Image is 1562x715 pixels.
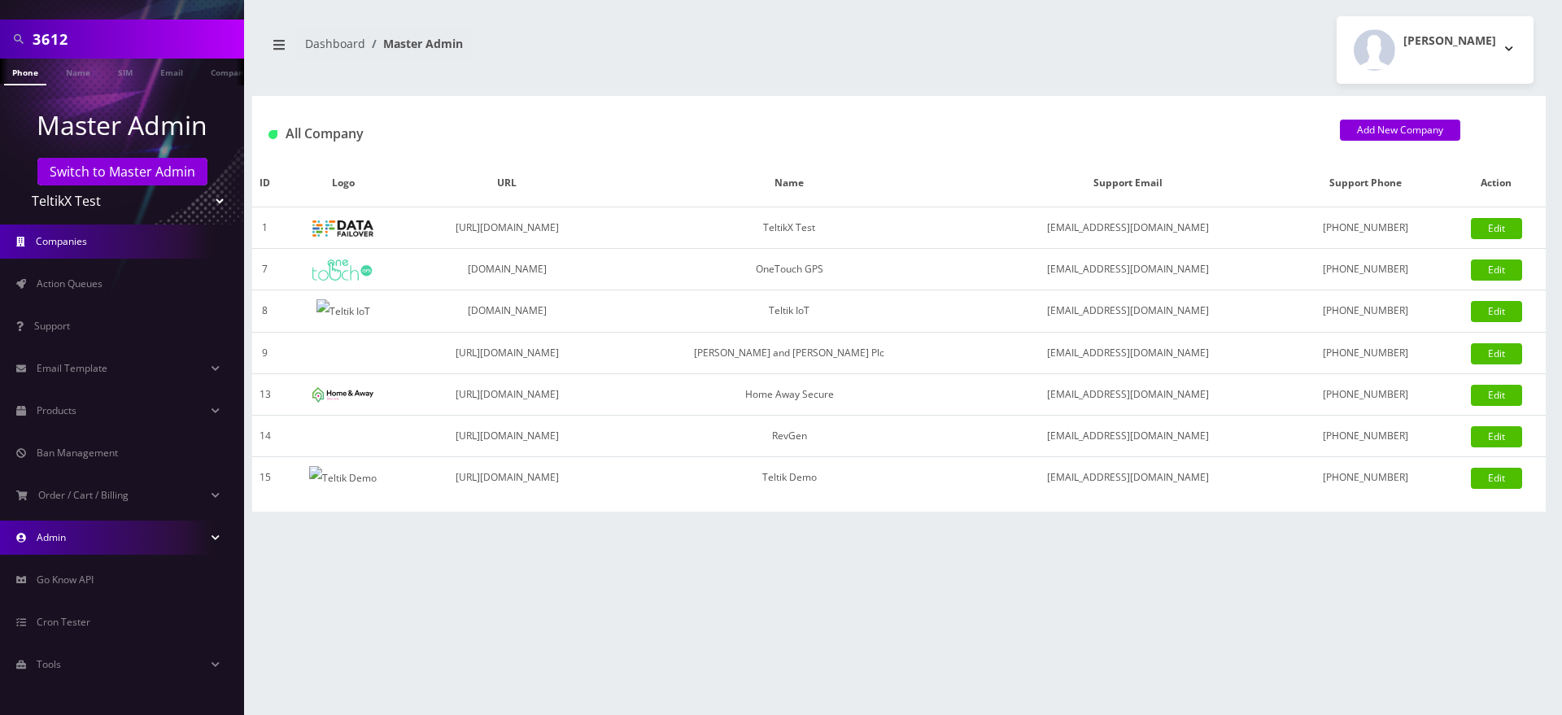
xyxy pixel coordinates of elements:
[408,332,606,373] td: [URL][DOMAIN_NAME]
[972,249,1283,290] td: [EMAIL_ADDRESS][DOMAIN_NAME]
[408,207,606,249] td: [URL][DOMAIN_NAME]
[58,59,98,84] a: Name
[305,36,365,51] a: Dashboard
[37,530,66,544] span: Admin
[1403,34,1496,48] h2: [PERSON_NAME]
[37,361,107,375] span: Email Template
[37,277,103,290] span: Action Queues
[252,415,278,456] td: 14
[1283,415,1447,456] td: [PHONE_NUMBER]
[252,456,278,498] td: 15
[972,332,1283,373] td: [EMAIL_ADDRESS][DOMAIN_NAME]
[408,456,606,498] td: [URL][DOMAIN_NAME]
[37,158,207,185] a: Switch to Master Admin
[4,59,46,85] a: Phone
[37,615,90,629] span: Cron Tester
[1283,249,1447,290] td: [PHONE_NUMBER]
[1283,373,1447,415] td: [PHONE_NUMBER]
[37,657,61,671] span: Tools
[252,207,278,249] td: 1
[33,24,240,54] input: Search in Company
[34,319,70,333] span: Support
[312,259,373,281] img: OneTouch GPS
[252,249,278,290] td: 7
[316,299,370,324] img: Teltik IoT
[264,27,887,73] nav: breadcrumb
[252,373,278,415] td: 13
[972,207,1283,249] td: [EMAIL_ADDRESS][DOMAIN_NAME]
[1471,426,1522,447] a: Edit
[252,159,278,207] th: ID
[252,332,278,373] td: 9
[203,59,257,84] a: Company
[268,130,277,139] img: All Company
[152,59,191,84] a: Email
[1471,385,1522,406] a: Edit
[312,387,373,403] img: Home Away Secure
[1337,16,1534,84] button: [PERSON_NAME]
[606,332,972,373] td: [PERSON_NAME] and [PERSON_NAME] Plc
[365,35,463,52] li: Master Admin
[1471,218,1522,239] a: Edit
[1471,343,1522,364] a: Edit
[1447,159,1546,207] th: Action
[606,159,972,207] th: Name
[972,159,1283,207] th: Support Email
[1471,301,1522,322] a: Edit
[606,373,972,415] td: Home Away Secure
[1283,290,1447,333] td: [PHONE_NUMBER]
[606,456,972,498] td: Teltik Demo
[1283,456,1447,498] td: [PHONE_NUMBER]
[972,415,1283,456] td: [EMAIL_ADDRESS][DOMAIN_NAME]
[38,488,129,502] span: Order / Cart / Billing
[606,290,972,333] td: Teltik IoT
[1283,159,1447,207] th: Support Phone
[268,126,1315,142] h1: All Company
[1340,120,1460,141] a: Add New Company
[1283,332,1447,373] td: [PHONE_NUMBER]
[606,249,972,290] td: OneTouch GPS
[972,373,1283,415] td: [EMAIL_ADDRESS][DOMAIN_NAME]
[408,290,606,333] td: [DOMAIN_NAME]
[110,59,141,84] a: SIM
[408,415,606,456] td: [URL][DOMAIN_NAME]
[972,456,1283,498] td: [EMAIL_ADDRESS][DOMAIN_NAME]
[1471,468,1522,489] a: Edit
[408,249,606,290] td: [DOMAIN_NAME]
[312,220,373,237] img: TeltikX Test
[278,159,408,207] th: Logo
[36,234,87,248] span: Companies
[606,415,972,456] td: RevGen
[37,446,118,460] span: Ban Management
[37,403,76,417] span: Products
[606,207,972,249] td: TeltikX Test
[1283,207,1447,249] td: [PHONE_NUMBER]
[408,373,606,415] td: [URL][DOMAIN_NAME]
[972,290,1283,333] td: [EMAIL_ADDRESS][DOMAIN_NAME]
[37,573,94,586] span: Go Know API
[408,159,606,207] th: URL
[309,466,377,490] img: Teltik Demo
[1471,259,1522,281] a: Edit
[252,290,278,333] td: 8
